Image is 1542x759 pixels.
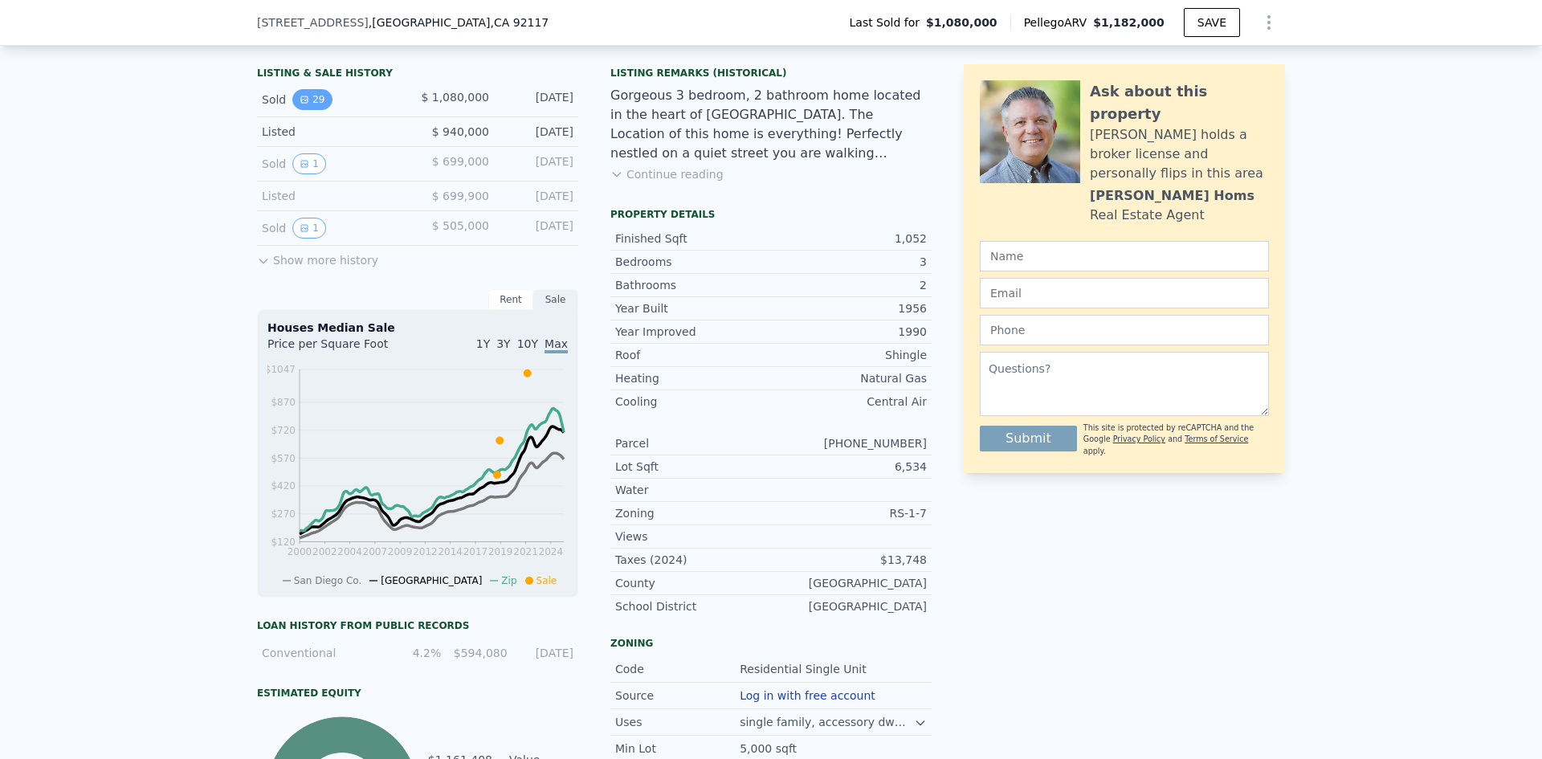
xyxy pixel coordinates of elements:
[476,337,490,350] span: 1Y
[610,208,932,221] div: Property details
[421,91,489,104] span: $ 1,080,000
[536,575,557,586] span: Sale
[292,89,332,110] button: View historical data
[513,546,538,557] tspan: 2021
[1090,186,1254,206] div: [PERSON_NAME] Homs
[257,246,378,268] button: Show more history
[615,394,771,410] div: Cooling
[926,14,997,31] span: $1,080,000
[1113,435,1165,443] a: Privacy Policy
[771,394,927,410] div: Central Air
[262,153,405,174] div: Sold
[615,231,771,247] div: Finished Sqft
[610,637,932,650] div: Zoning
[517,645,573,661] div: [DATE]
[545,337,568,353] span: Max
[271,397,296,408] tspan: $870
[432,155,489,168] span: $ 699,000
[502,218,573,239] div: [DATE]
[257,14,369,31] span: [STREET_ADDRESS]
[288,546,312,557] tspan: 2000
[740,661,870,677] div: Residential Single Unit
[771,552,927,568] div: $13,748
[294,575,361,586] span: San Diego Co.
[771,459,927,475] div: 6,534
[771,254,927,270] div: 3
[615,741,740,757] div: Min Lot
[771,598,927,614] div: [GEOGRAPHIC_DATA]
[271,425,296,436] tspan: $720
[533,289,578,310] div: Sale
[771,300,927,316] div: 1956
[385,645,441,661] div: 4.2%
[610,67,932,80] div: Listing Remarks (Historical)
[271,480,296,492] tspan: $420
[363,546,388,557] tspan: 2007
[271,453,296,464] tspan: $570
[262,188,405,204] div: Listed
[1253,6,1285,39] button: Show Options
[771,435,927,451] div: [PHONE_NUMBER]
[292,153,326,174] button: View historical data
[262,645,375,661] div: Conventional
[615,482,771,498] div: Water
[438,546,463,557] tspan: 2014
[615,459,771,475] div: Lot Sqft
[615,714,740,730] div: Uses
[381,575,482,586] span: [GEOGRAPHIC_DATA]
[1093,16,1165,29] span: $1,182,000
[413,546,438,557] tspan: 2012
[615,661,740,677] div: Code
[262,89,405,110] div: Sold
[292,218,326,239] button: View historical data
[257,687,578,700] div: Estimated Equity
[615,300,771,316] div: Year Built
[1090,206,1205,225] div: Real Estate Agent
[771,324,927,340] div: 1990
[1185,435,1248,443] a: Terms of Service
[615,505,771,521] div: Zoning
[262,124,405,140] div: Listed
[610,86,932,163] div: Gorgeous 3 bedroom, 2 bathroom home located in the heart of [GEOGRAPHIC_DATA]. The Location of th...
[267,320,568,336] div: Houses Median Sale
[980,278,1269,308] input: Email
[451,645,507,661] div: $594,080
[615,552,771,568] div: Taxes (2024)
[1184,8,1240,37] button: SAVE
[502,153,573,174] div: [DATE]
[615,370,771,386] div: Heating
[615,688,740,704] div: Source
[615,528,771,545] div: Views
[517,337,538,350] span: 10Y
[463,546,488,557] tspan: 2017
[615,254,771,270] div: Bedrooms
[337,546,362,557] tspan: 2004
[271,508,296,520] tspan: $270
[369,14,549,31] span: , [GEOGRAPHIC_DATA]
[740,689,875,702] button: Log in with free account
[488,546,513,557] tspan: 2019
[771,277,927,293] div: 2
[615,435,771,451] div: Parcel
[615,324,771,340] div: Year Improved
[740,714,914,730] div: single family, accessory dwellings, junior accessory dwellings, movable tiny houses, residential ...
[432,190,489,202] span: $ 699,900
[388,546,413,557] tspan: 2009
[610,166,724,182] button: Continue reading
[1090,125,1269,183] div: [PERSON_NAME] holds a broker license and personally flips in this area
[980,426,1077,451] button: Submit
[501,575,516,586] span: Zip
[488,289,533,310] div: Rent
[771,370,927,386] div: Natural Gas
[502,124,573,140] div: [DATE]
[262,218,405,239] div: Sold
[502,89,573,110] div: [DATE]
[771,575,927,591] div: [GEOGRAPHIC_DATA]
[271,537,296,548] tspan: $120
[312,546,337,557] tspan: 2002
[980,241,1269,271] input: Name
[771,347,927,363] div: Shingle
[615,575,771,591] div: County
[1024,14,1094,31] span: Pellego ARV
[267,336,418,361] div: Price per Square Foot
